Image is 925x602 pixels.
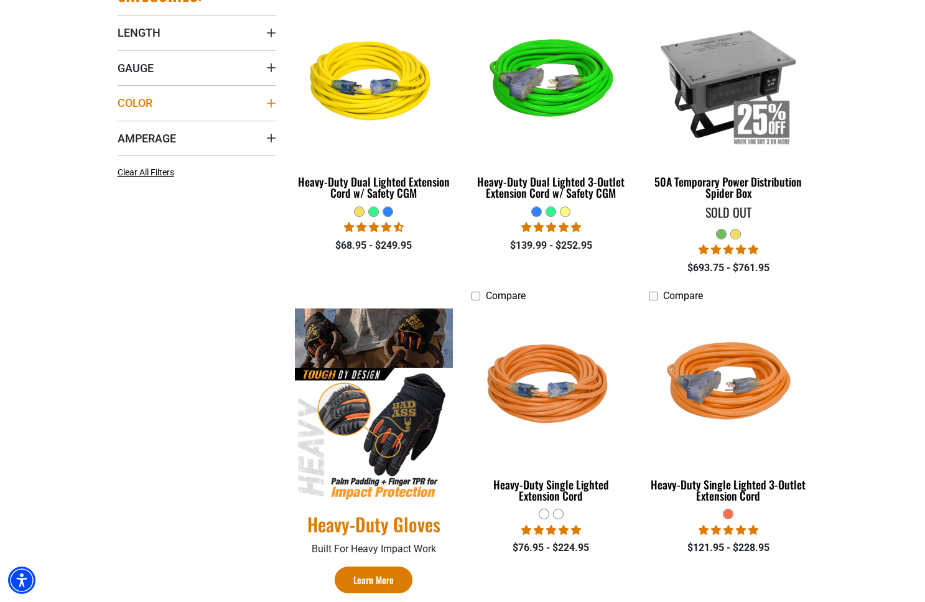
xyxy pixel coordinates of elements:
[118,121,276,155] summary: Amperage
[699,524,758,536] span: 5.00 stars
[118,167,174,177] span: Clear All Filters
[118,25,160,40] span: Length
[649,308,807,509] a: orange Heavy-Duty Single Lighted 3-Outlet Extension Cord
[118,96,152,110] span: Color
[649,6,807,206] a: 50A Temporary Power Distribution Spider Box 50A Temporary Power Distribution Spider Box
[473,314,630,457] img: orange
[650,12,807,155] img: 50A Temporary Power Distribution Spider Box
[118,131,176,146] span: Amperage
[473,12,630,155] img: neon green
[472,238,630,253] div: $139.99 - $252.95
[295,308,453,501] img: Heavy-Duty Gloves
[295,176,453,198] div: Heavy-Duty Dual Lighted Extension Cord w/ Safety CGM
[295,6,453,206] a: yellow Heavy-Duty Dual Lighted Extension Cord w/ Safety CGM
[649,261,807,276] div: $693.75 - $761.95
[699,244,758,256] span: 5.00 stars
[344,221,404,233] span: 4.64 stars
[472,479,630,501] div: Heavy-Duty Single Lighted Extension Cord
[118,50,276,85] summary: Gauge
[521,221,581,233] span: 4.92 stars
[649,540,807,555] div: $121.95 - $228.95
[663,290,703,302] span: Compare
[118,15,276,50] summary: Length
[472,540,630,555] div: $76.95 - $224.95
[650,314,807,457] img: orange
[295,12,452,155] img: yellow
[649,479,807,501] div: Heavy-Duty Single Lighted 3-Outlet Extension Cord
[335,567,412,593] a: Learn More Heavy-Duty Gloves
[295,238,453,253] div: $68.95 - $249.95
[118,85,276,120] summary: Color
[649,206,807,218] div: Sold Out
[649,176,807,198] div: 50A Temporary Power Distribution Spider Box
[521,524,581,536] span: 5.00 stars
[486,290,526,302] span: Compare
[472,308,630,509] a: orange Heavy-Duty Single Lighted Extension Cord
[118,166,179,179] a: Clear All Filters
[295,512,453,537] a: Heavy-Duty Gloves
[472,176,630,198] div: Heavy-Duty Dual Lighted 3-Outlet Extension Cord w/ Safety CGM
[295,542,453,557] p: Built For Heavy Impact Work
[472,6,630,206] a: neon green Heavy-Duty Dual Lighted 3-Outlet Extension Cord w/ Safety CGM
[8,567,35,594] div: Accessibility Menu
[118,61,154,75] span: Gauge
